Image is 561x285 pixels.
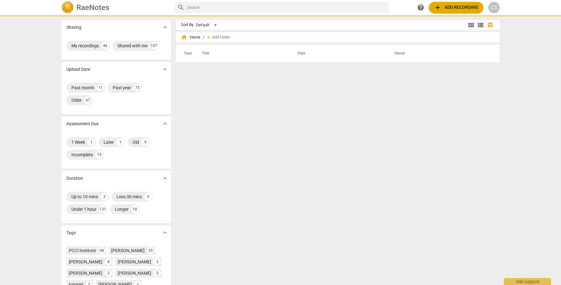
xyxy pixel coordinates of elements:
[181,23,193,27] div: Sort By
[466,20,476,30] button: Tile view
[387,45,493,62] th: Owner
[160,228,170,237] button: Show more
[177,4,185,11] span: search
[97,84,104,91] div: 11
[101,42,109,49] div: 46
[154,270,161,277] div: 2
[161,174,169,182] span: expand_more
[417,4,425,11] span: help
[415,2,426,13] a: Help
[95,151,103,158] div: 15
[71,85,94,91] div: Past month
[104,139,114,145] div: Later
[105,270,112,277] div: 2
[161,23,169,31] span: expand_more
[61,1,74,14] img: Logo
[88,138,95,146] div: 1
[161,120,169,127] span: expand_more
[116,138,124,146] div: 1
[69,259,102,265] div: [PERSON_NAME]
[142,138,149,146] div: 9
[118,270,151,276] div: [PERSON_NAME]
[71,43,99,49] div: My recordings
[66,121,99,127] p: Assessment Due
[206,34,212,40] span: add
[113,85,131,91] div: Past year
[66,66,90,73] p: Upload Date
[181,34,187,40] span: home
[116,194,142,200] div: Less 30 mins
[212,35,230,40] span: Add folder
[132,139,139,145] div: Old
[111,247,145,254] div: [PERSON_NAME]
[187,3,386,13] input: Search
[434,4,441,11] span: add
[99,205,106,213] div: 131
[160,23,170,32] button: Show more
[434,4,478,11] span: Add recording
[203,35,204,40] span: /
[84,96,92,104] div: 67
[134,84,141,91] div: 75
[485,20,495,30] button: Table view
[488,2,500,13] button: CS
[66,230,76,236] p: Tags
[61,1,170,14] a: LogoRaeNotes
[181,34,200,40] span: Home
[487,22,493,28] span: table_chart
[477,21,484,29] span: view_list
[118,259,151,265] div: [PERSON_NAME]
[98,247,105,254] div: 98
[196,20,219,30] div: Default
[66,175,83,182] p: Duration
[131,205,139,213] div: 10
[69,270,102,276] div: [PERSON_NAME]
[476,20,485,30] button: List view
[150,42,157,49] div: 107
[504,278,551,285] div: Ask support
[290,45,387,62] th: Date
[160,174,170,183] button: Show more
[71,97,82,103] div: Older
[154,258,161,265] div: 3
[161,65,169,73] span: expand_more
[105,258,112,265] div: 4
[115,206,129,212] div: Longer
[161,229,169,236] span: expand_more
[160,65,170,74] button: Show more
[147,247,154,254] div: 35
[71,206,96,212] div: Under 1 hour
[69,247,96,254] div: PCCI Institute
[71,152,93,158] div: Incomplete
[100,193,108,200] div: 3
[117,43,147,49] div: Shared with me
[144,193,152,200] div: 9
[194,45,290,62] th: Title
[160,119,170,128] button: Show more
[429,2,483,13] button: Upload
[71,139,85,145] div: 1 Week
[179,45,194,62] th: Type
[467,21,475,29] span: view_module
[76,3,109,12] h2: RaeNotes
[66,24,81,31] p: Sharing
[71,194,98,200] div: Up to 10 mins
